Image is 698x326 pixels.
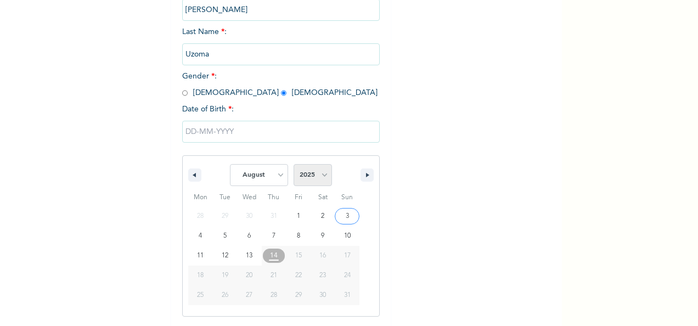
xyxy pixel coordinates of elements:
[311,189,335,206] span: Sat
[321,206,324,226] span: 2
[188,189,213,206] span: Mon
[295,266,302,285] span: 22
[213,266,238,285] button: 19
[270,246,278,266] span: 14
[222,246,228,266] span: 12
[311,266,335,285] button: 23
[335,266,359,285] button: 24
[319,285,326,305] span: 30
[262,189,286,206] span: Thu
[237,246,262,266] button: 13
[223,226,227,246] span: 5
[271,285,277,305] span: 28
[262,246,286,266] button: 14
[262,226,286,246] button: 7
[237,226,262,246] button: 6
[311,226,335,246] button: 9
[271,266,277,285] span: 21
[311,285,335,305] button: 30
[286,189,311,206] span: Fri
[335,285,359,305] button: 31
[335,246,359,266] button: 17
[262,266,286,285] button: 21
[335,189,359,206] span: Sun
[246,246,252,266] span: 13
[321,226,324,246] span: 9
[213,285,238,305] button: 26
[319,246,326,266] span: 16
[272,226,275,246] span: 7
[237,285,262,305] button: 27
[286,285,311,305] button: 29
[213,246,238,266] button: 12
[197,266,204,285] span: 18
[213,226,238,246] button: 5
[188,285,213,305] button: 25
[213,189,238,206] span: Tue
[344,226,351,246] span: 10
[344,246,351,266] span: 17
[346,206,349,226] span: 3
[262,285,286,305] button: 28
[311,206,335,226] button: 2
[335,226,359,246] button: 10
[197,285,204,305] span: 25
[188,246,213,266] button: 11
[247,226,251,246] span: 6
[182,28,380,58] span: Last Name :
[311,246,335,266] button: 16
[222,285,228,305] span: 26
[182,104,234,115] span: Date of Birth :
[297,226,300,246] span: 8
[188,266,213,285] button: 18
[344,285,351,305] span: 31
[197,246,204,266] span: 11
[188,226,213,246] button: 4
[182,72,378,97] span: Gender : [DEMOGRAPHIC_DATA] [DEMOGRAPHIC_DATA]
[286,266,311,285] button: 22
[222,266,228,285] span: 19
[344,266,351,285] span: 24
[335,206,359,226] button: 3
[237,189,262,206] span: Wed
[286,206,311,226] button: 1
[319,266,326,285] span: 23
[182,43,380,65] input: Enter your last name
[237,266,262,285] button: 20
[297,206,300,226] span: 1
[246,266,252,285] span: 20
[246,285,252,305] span: 27
[182,121,380,143] input: DD-MM-YYYY
[286,226,311,246] button: 8
[199,226,202,246] span: 4
[286,246,311,266] button: 15
[295,285,302,305] span: 29
[295,246,302,266] span: 15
